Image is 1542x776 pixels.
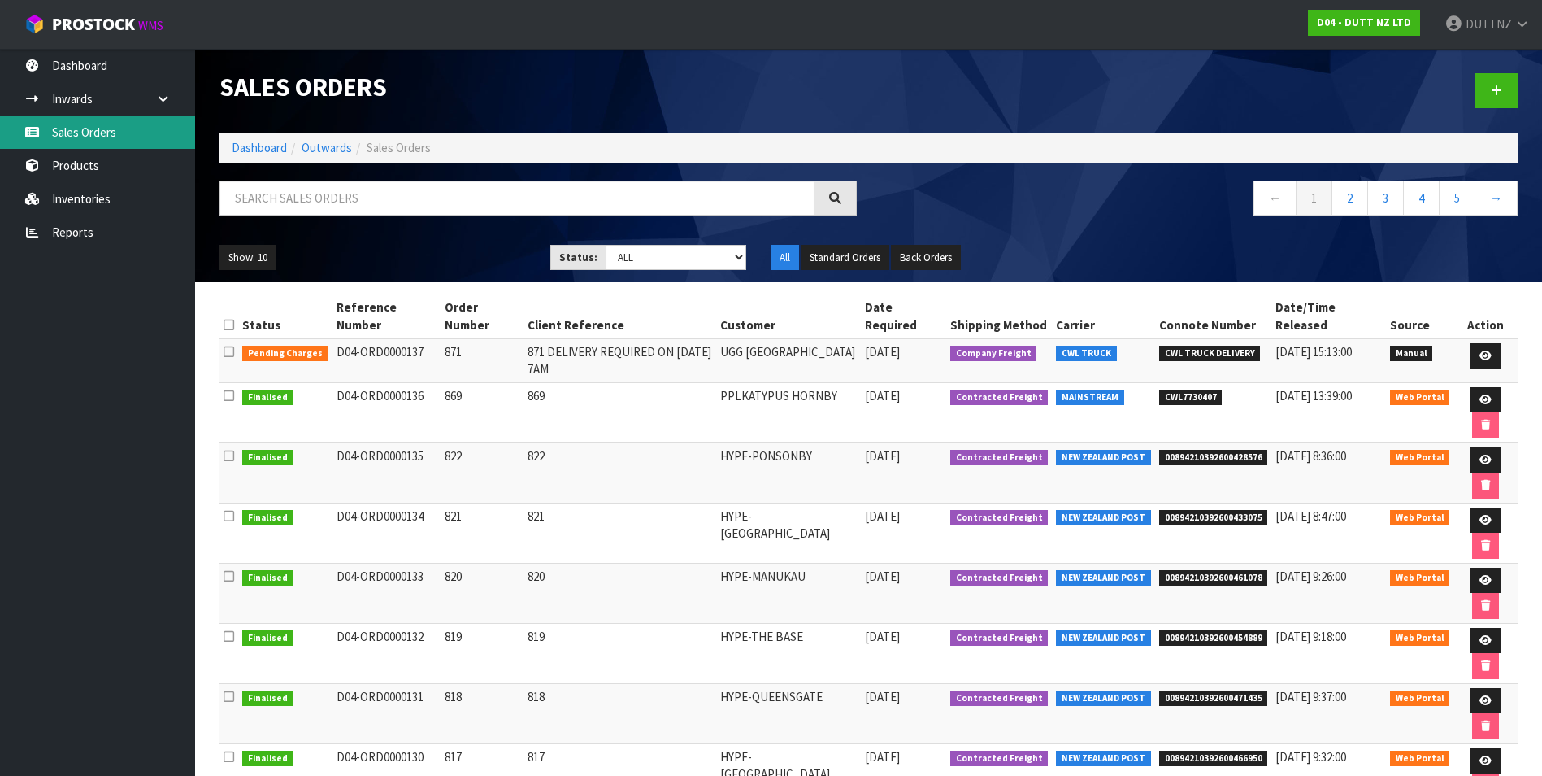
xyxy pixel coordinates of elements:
span: Contracted Freight [950,510,1049,526]
span: 00894210392600454889 [1159,630,1268,647]
th: Shipping Method [946,294,1053,338]
a: ← [1253,181,1297,216]
th: Action [1453,294,1518,338]
span: Finalised [242,510,293,526]
span: Web Portal [1390,510,1450,526]
td: 819 [441,623,523,683]
td: HYPE-THE BASE [716,623,861,683]
span: Finalised [242,630,293,647]
th: Reference Number [332,294,441,338]
span: CWL TRUCK [1056,346,1117,362]
td: D04-ORD0000136 [332,382,441,442]
span: [DATE] [865,629,900,644]
nav: Page navigation [881,181,1518,220]
span: Contracted Freight [950,691,1049,707]
a: 1 [1296,181,1332,216]
th: Source [1386,294,1454,338]
button: Standard Orders [801,245,889,271]
a: 5 [1439,181,1475,216]
td: HYPE-QUEENSGATE [716,683,861,743]
td: 822 [523,442,716,503]
span: Manual [1390,346,1433,362]
span: Web Portal [1390,751,1450,767]
span: 00894210392600461078 [1159,570,1268,586]
span: Contracted Freight [950,390,1049,406]
span: 00894210392600428576 [1159,450,1268,466]
th: Date Required [861,294,946,338]
td: UGG [GEOGRAPHIC_DATA] [716,338,861,382]
span: Finalised [242,450,293,466]
th: Status [238,294,332,338]
small: WMS [138,18,163,33]
span: NEW ZEALAND POST [1056,630,1151,647]
td: PPLKATYPUS HORNBY [716,382,861,442]
span: NEW ZEALAND POST [1056,751,1151,767]
span: Finalised [242,390,293,406]
td: 869 [441,382,523,442]
th: Order Number [441,294,523,338]
strong: Status: [559,251,597,264]
span: [DATE] [865,689,900,704]
span: CWL TRUCK DELIVERY [1159,346,1261,362]
span: [DATE] 13:39:00 [1275,388,1352,403]
span: Company Freight [950,346,1037,362]
span: Web Portal [1390,570,1450,586]
span: CWL7730407 [1159,390,1223,406]
span: [DATE] 9:37:00 [1275,689,1346,704]
span: [DATE] 9:32:00 [1275,749,1346,765]
td: D04-ORD0000131 [332,683,441,743]
strong: D04 - DUTT NZ LTD [1317,15,1411,29]
span: Contracted Freight [950,450,1049,466]
a: 2 [1331,181,1368,216]
td: HYPE-MANUKAU [716,563,861,623]
span: NEW ZEALAND POST [1056,691,1151,707]
span: 00894210392600433075 [1159,510,1268,526]
span: [DATE] 9:18:00 [1275,629,1346,644]
th: Connote Number [1155,294,1272,338]
span: Sales Orders [367,140,431,155]
button: Back Orders [891,245,961,271]
span: [DATE] 15:13:00 [1275,344,1352,360]
span: Web Portal [1390,390,1450,406]
span: [DATE] [865,508,900,524]
span: [DATE] [865,388,900,403]
td: 820 [441,563,523,623]
button: All [771,245,799,271]
td: 818 [441,683,523,743]
td: 869 [523,382,716,442]
span: Web Portal [1390,630,1450,647]
td: 871 [441,338,523,382]
span: 00894210392600471435 [1159,691,1268,707]
span: Contracted Freight [950,751,1049,767]
td: HYPE-PONSONBY [716,442,861,503]
span: NEW ZEALAND POST [1056,570,1151,586]
span: 00894210392600466950 [1159,751,1268,767]
td: 820 [523,563,716,623]
span: [DATE] [865,569,900,584]
td: 821 [441,503,523,563]
td: 821 [523,503,716,563]
td: 822 [441,442,523,503]
span: Finalised [242,691,293,707]
span: Web Portal [1390,450,1450,466]
span: Finalised [242,570,293,586]
span: Finalised [242,751,293,767]
td: D04-ORD0000133 [332,563,441,623]
input: Search sales orders [219,181,814,216]
span: [DATE] [865,448,900,464]
a: 4 [1403,181,1440,216]
td: 818 [523,683,716,743]
span: NEW ZEALAND POST [1056,510,1151,526]
a: → [1475,181,1518,216]
span: NEW ZEALAND POST [1056,450,1151,466]
span: [DATE] 9:26:00 [1275,569,1346,584]
td: 871 DELIVERY REQUIRED ON [DATE] 7AM [523,338,716,382]
a: Outwards [302,140,352,155]
th: Date/Time Released [1271,294,1386,338]
span: [DATE] [865,344,900,360]
td: D04-ORD0000135 [332,442,441,503]
a: Dashboard [232,140,287,155]
span: [DATE] 8:47:00 [1275,508,1346,524]
span: ProStock [52,14,135,35]
td: D04-ORD0000134 [332,503,441,563]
